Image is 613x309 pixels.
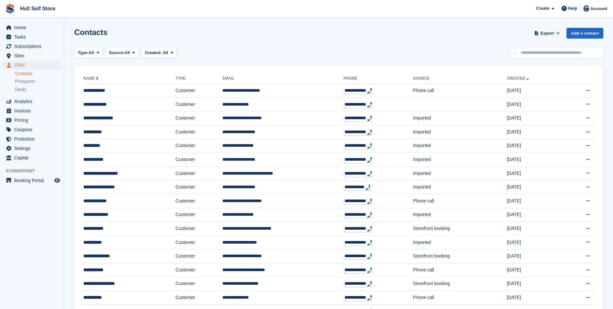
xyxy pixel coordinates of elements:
span: CRM [14,61,53,70]
td: [DATE] [507,235,563,249]
td: Customer [175,125,222,139]
td: [DATE] [507,139,563,153]
a: Contacts [15,71,61,77]
span: Tasks [14,32,53,41]
span: Protection [14,134,53,143]
img: hfpfyWBK5wQHBAGPgDf9c6qAYOxxMAAAAASUVORK5CYII= [367,198,372,204]
img: hfpfyWBK5wQHBAGPgDf9c6qAYOxxMAAAAASUVORK5CYII= [367,102,372,108]
a: menu [3,125,61,134]
td: Customer [175,277,222,291]
td: [DATE] [507,194,563,208]
a: menu [3,32,61,41]
a: menu [3,42,61,51]
span: Subscriptions [14,42,53,51]
span: Coupons [14,125,53,134]
td: Customer [175,194,222,208]
span: All [89,50,94,56]
span: Source: [109,50,124,56]
td: Imported [413,125,507,139]
td: [DATE] [507,180,563,194]
td: [DATE] [507,153,563,167]
td: Storefront booking [413,249,507,263]
td: [DATE] [507,125,563,139]
td: Customer [175,166,222,180]
span: Home [14,23,53,32]
img: hfpfyWBK5wQHBAGPgDf9c6qAYOxxMAAAAASUVORK5CYII= [367,115,372,121]
img: hfpfyWBK5wQHBAGPgDf9c6qAYOxxMAAAAASUVORK5CYII= [367,253,372,259]
th: Email [222,74,343,84]
td: Imported [413,139,507,153]
a: menu [3,97,61,106]
button: Created: All [141,48,177,58]
span: All [125,50,130,56]
button: Type: All [74,48,103,58]
td: Storefront booking [413,222,507,236]
a: Deals [15,86,61,93]
td: Customer [175,235,222,249]
span: Invoices [14,106,53,115]
td: Customer [175,153,222,167]
th: Phone [343,74,413,84]
a: menu [3,61,61,70]
a: menu [3,144,61,153]
img: hfpfyWBK5wQHBAGPgDf9c6qAYOxxMAAAAASUVORK5CYII= [367,157,372,163]
td: Customer [175,249,222,263]
td: Imported [413,235,507,249]
img: hfpfyWBK5wQHBAGPgDf9c6qAYOxxMAAAAASUVORK5CYII= [367,267,372,273]
img: Hull Self Store [583,5,589,12]
span: Booking Portal [14,176,53,185]
span: Help [568,5,577,12]
th: Type [175,74,222,84]
td: [DATE] [507,208,563,222]
td: Imported [413,166,507,180]
a: menu [3,106,61,115]
a: Name [83,76,100,81]
a: Hull Self Store [17,3,58,14]
td: [DATE] [507,249,563,263]
span: Settings [14,144,53,153]
img: hfpfyWBK5wQHBAGPgDf9c6qAYOxxMAAAAASUVORK5CYII= [367,129,372,135]
td: Phone call [413,84,507,98]
span: Pricing [14,116,53,125]
img: hfpfyWBK5wQHBAGPgDf9c6qAYOxxMAAAAASUVORK5CYII= [367,295,372,301]
td: [DATE] [507,166,563,180]
td: Customer [175,84,222,98]
img: stora-icon-8386f47178a22dfd0bd8f6a31ec36ba5ce8667c1dd55bd0f319d3a0aa187defe.svg [5,4,15,14]
td: [DATE] [507,277,563,291]
td: Phone call [413,194,507,208]
td: Customer [175,97,222,111]
span: Create [536,5,549,12]
td: Customer [175,263,222,277]
img: hfpfyWBK5wQHBAGPgDf9c6qAYOxxMAAAAASUVORK5CYII= [367,281,372,287]
span: Sites [14,51,53,60]
td: [DATE] [507,84,563,98]
a: Preview store [53,177,61,184]
td: Phone call [413,291,507,305]
span: All [163,50,168,55]
span: Type: [78,50,89,56]
span: Deals [15,86,26,93]
td: Customer [175,208,222,222]
a: menu [3,51,61,60]
td: Customer [175,111,222,125]
button: Export [533,28,561,39]
td: Imported [413,208,507,222]
a: menu [3,176,61,185]
td: [DATE] [507,97,563,111]
span: Prospects [15,78,35,85]
img: hfpfyWBK5wQHBAGPgDf9c6qAYOxxMAAAAASUVORK5CYII= [365,184,371,190]
img: hfpfyWBK5wQHBAGPgDf9c6qAYOxxMAAAAASUVORK5CYII= [367,171,372,177]
a: Created [507,76,530,81]
a: menu [3,134,61,143]
img: hfpfyWBK5wQHBAGPgDf9c6qAYOxxMAAAAASUVORK5CYII= [367,88,372,94]
td: Customer [175,139,222,153]
th: Source [413,74,507,84]
span: Analytics [14,97,53,106]
a: menu [3,153,61,162]
td: Customer [175,222,222,236]
a: menu [3,23,61,32]
a: Add a contact [566,28,603,39]
td: [DATE] [507,291,563,305]
span: Storefront [6,168,64,174]
img: hfpfyWBK5wQHBAGPgDf9c6qAYOxxMAAAAASUVORK5CYII= [367,226,372,232]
